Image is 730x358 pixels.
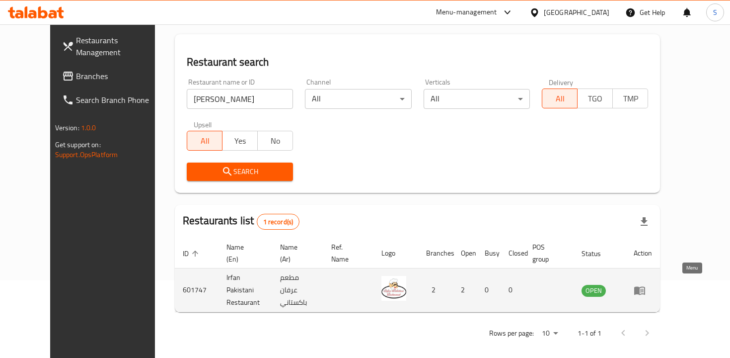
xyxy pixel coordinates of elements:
[54,64,172,88] a: Branches
[257,214,300,230] div: Total records count
[477,268,501,312] td: 0
[272,268,323,312] td: مطعم عرفان باكستاني
[55,121,79,134] span: Version:
[175,238,660,312] table: enhanced table
[280,241,311,265] span: Name (Ar)
[544,7,609,18] div: [GEOGRAPHIC_DATA]
[331,241,362,265] span: Ref. Name
[195,166,285,178] span: Search
[373,238,418,268] th: Logo
[582,285,606,296] span: OPEN
[632,210,656,234] div: Export file
[612,89,648,108] button: TMP
[453,238,477,268] th: Open
[187,55,648,70] h2: Restaurant search
[501,238,524,268] th: Closed
[219,268,272,312] td: Irfan Pakistani Restaurant
[226,134,254,148] span: Yes
[381,276,406,301] img: Irfan Pakistani Restaurant
[76,70,164,82] span: Branches
[489,327,534,340] p: Rows per page:
[183,213,299,230] h2: Restaurants list
[578,327,601,340] p: 1-1 of 1
[257,131,293,151] button: No
[81,121,96,134] span: 1.0.0
[187,131,222,151] button: All
[76,34,164,58] span: Restaurants Management
[194,121,212,128] label: Upsell
[436,6,497,18] div: Menu-management
[582,91,609,106] span: TGO
[54,28,172,64] a: Restaurants Management
[418,268,453,312] td: 2
[76,94,164,106] span: Search Branch Phone
[187,89,293,109] input: Search for restaurant name or ID..
[617,91,644,106] span: TMP
[577,89,613,108] button: TGO
[713,7,717,18] span: S
[453,268,477,312] td: 2
[226,241,260,265] span: Name (En)
[183,248,202,260] span: ID
[54,88,172,112] a: Search Branch Phone
[262,134,289,148] span: No
[222,131,258,151] button: Yes
[424,89,530,109] div: All
[549,79,574,86] label: Delivery
[546,91,574,106] span: All
[582,248,614,260] span: Status
[626,238,660,268] th: Action
[477,238,501,268] th: Busy
[418,238,453,268] th: Branches
[532,241,562,265] span: POS group
[175,268,219,312] td: 601747
[542,89,578,108] button: All
[257,217,299,227] span: 1 record(s)
[538,326,562,341] div: Rows per page:
[55,138,101,151] span: Get support on:
[187,163,293,181] button: Search
[305,89,411,109] div: All
[501,268,524,312] td: 0
[191,134,219,148] span: All
[55,148,118,161] a: Support.OpsPlatform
